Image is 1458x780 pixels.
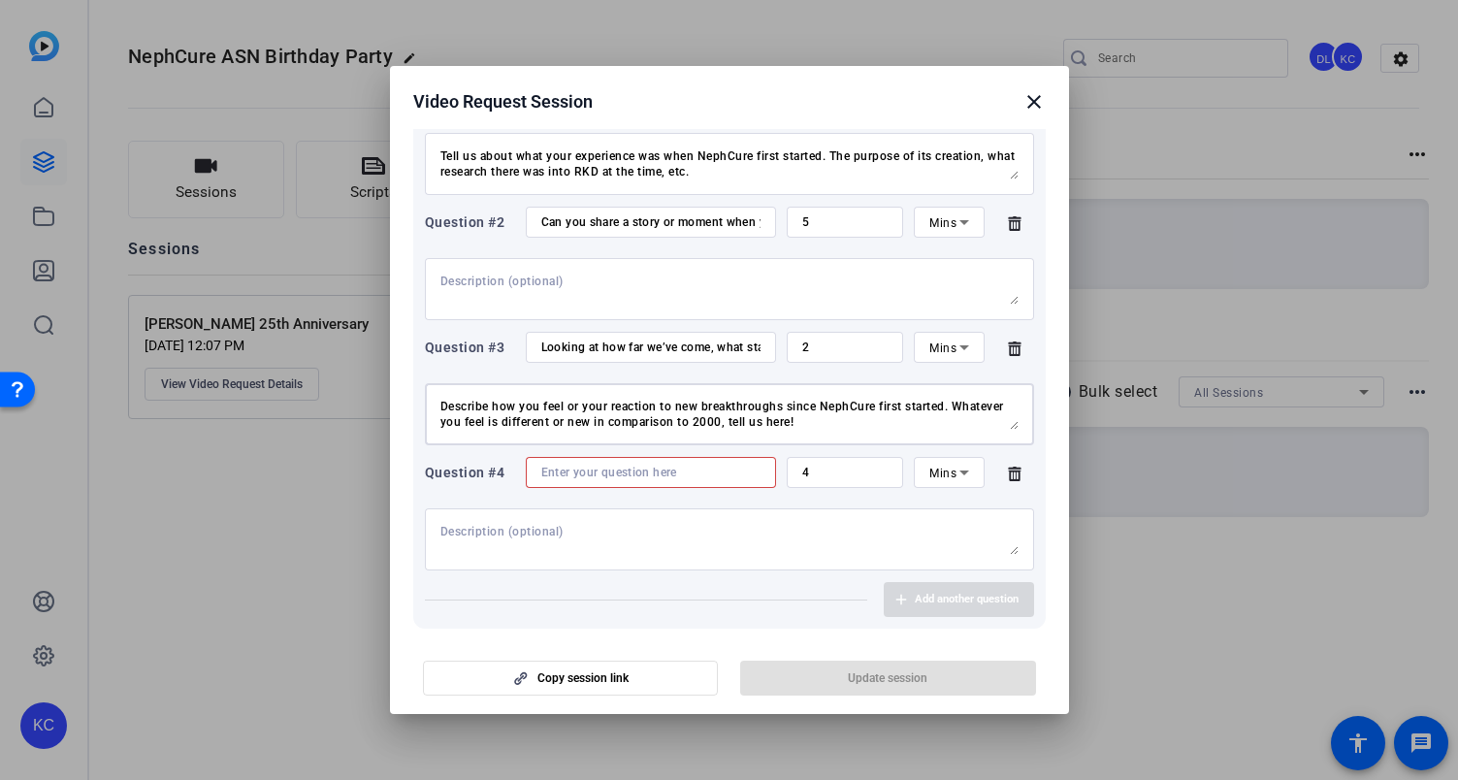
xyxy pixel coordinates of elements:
div: Question #2 [425,211,515,234]
button: Copy session link [423,661,719,696]
span: Mins [929,216,956,230]
span: Mins [929,467,956,480]
div: Video Request Session [413,90,1046,114]
div: Question #4 [425,461,515,484]
input: Enter your question here [541,214,761,230]
input: Time [802,340,889,355]
span: Copy session link [537,670,629,686]
input: Enter your question here [541,340,761,355]
input: Enter your question here [541,465,761,480]
span: Mins [929,341,956,355]
input: Time [802,214,889,230]
div: Question #3 [425,336,515,359]
mat-icon: close [1022,90,1046,114]
input: Time [802,465,889,480]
